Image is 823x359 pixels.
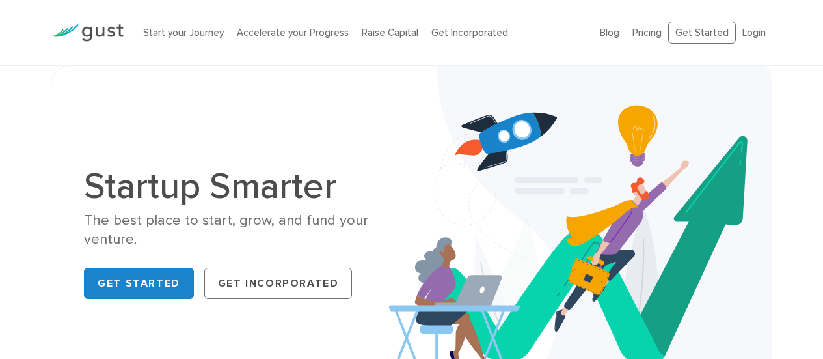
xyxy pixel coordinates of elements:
h1: Startup Smarter [84,168,401,205]
a: Get Incorporated [431,27,508,38]
a: Start your Journey [143,27,224,38]
div: The best place to start, grow, and fund your venture. [84,211,401,250]
a: Get Incorporated [204,268,353,299]
a: Login [742,27,766,38]
a: Accelerate your Progress [237,27,349,38]
a: Raise Capital [362,27,418,38]
a: Blog [600,27,619,38]
a: Pricing [632,27,662,38]
img: Gust Logo [51,24,124,42]
a: Get Started [84,268,194,299]
a: Get Started [668,22,736,44]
